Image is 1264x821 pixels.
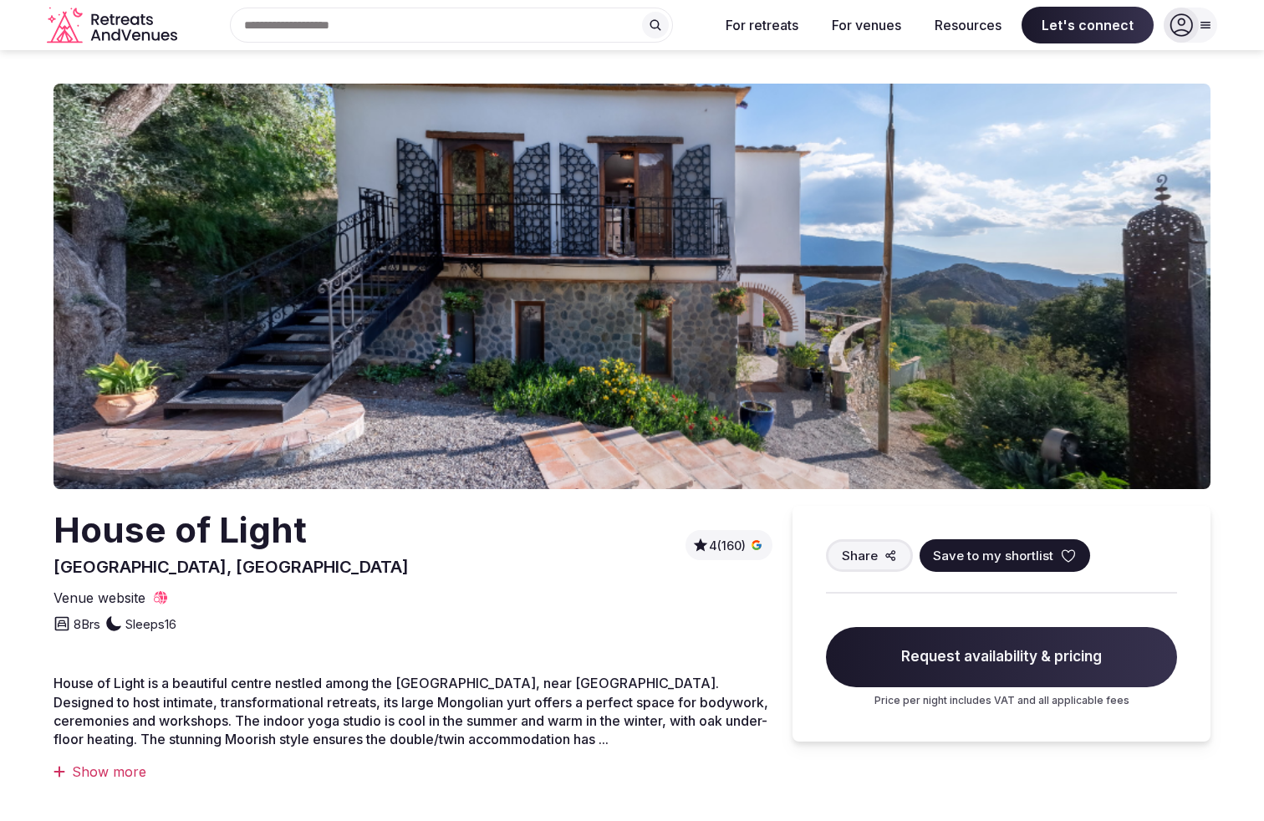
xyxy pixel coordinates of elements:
[933,547,1053,564] span: Save to my shortlist
[1022,7,1154,43] span: Let's connect
[54,589,145,607] span: Venue website
[712,7,812,43] button: For retreats
[818,7,915,43] button: For venues
[54,84,1210,489] img: Venue cover photo
[54,762,772,781] div: Show more
[54,506,409,555] h2: House of Light
[47,7,181,44] svg: Retreats and Venues company logo
[842,547,878,564] span: Share
[709,538,746,554] span: 4 (160)
[826,539,913,572] button: Share
[74,615,100,633] span: 8 Brs
[54,557,409,577] span: [GEOGRAPHIC_DATA], [GEOGRAPHIC_DATA]
[692,537,766,553] button: 4(160)
[54,589,169,607] a: Venue website
[826,627,1177,687] span: Request availability & pricing
[826,694,1177,708] p: Price per night includes VAT and all applicable fees
[125,615,176,633] span: Sleeps 16
[921,7,1015,43] button: Resources
[47,7,181,44] a: Visit the homepage
[54,675,768,747] span: House of Light is a beautiful centre nestled among the [GEOGRAPHIC_DATA], near [GEOGRAPHIC_DATA]....
[920,539,1090,572] button: Save to my shortlist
